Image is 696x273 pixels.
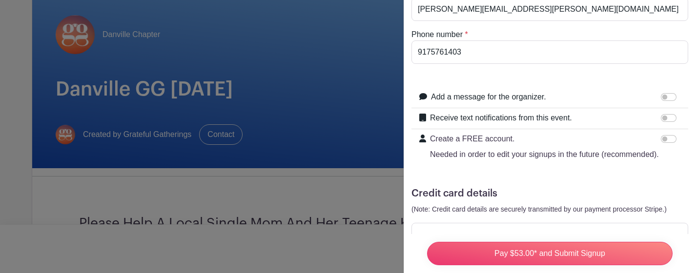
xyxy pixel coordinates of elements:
[411,188,688,199] h5: Credit card details
[411,205,667,213] small: (Note: Credit card details are securely transmitted by our payment processor Stripe.)
[427,242,673,265] input: Pay $53.00* and Submit Signup
[411,29,463,40] label: Phone number
[431,91,546,103] label: Add a message for the organizer.
[418,229,682,238] iframe: Secure card payment input frame
[430,112,572,124] label: Receive text notifications from this event.
[430,133,659,145] p: Create a FREE account.
[430,149,659,160] p: Needed in order to edit your signups in the future (recommended).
